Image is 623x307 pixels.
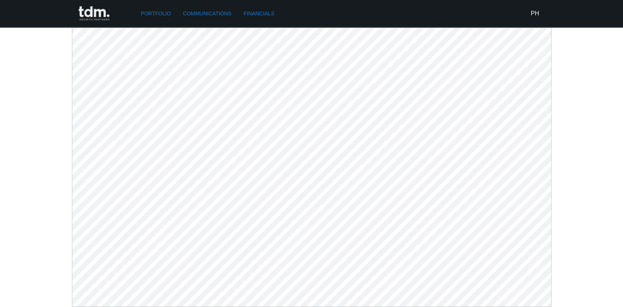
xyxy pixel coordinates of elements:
[530,9,539,18] h6: PH
[138,7,174,21] a: Portfolio
[527,6,542,21] button: PH
[241,7,277,21] a: Financials
[72,27,551,307] img: desktop-pdf
[180,7,235,21] a: Communications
